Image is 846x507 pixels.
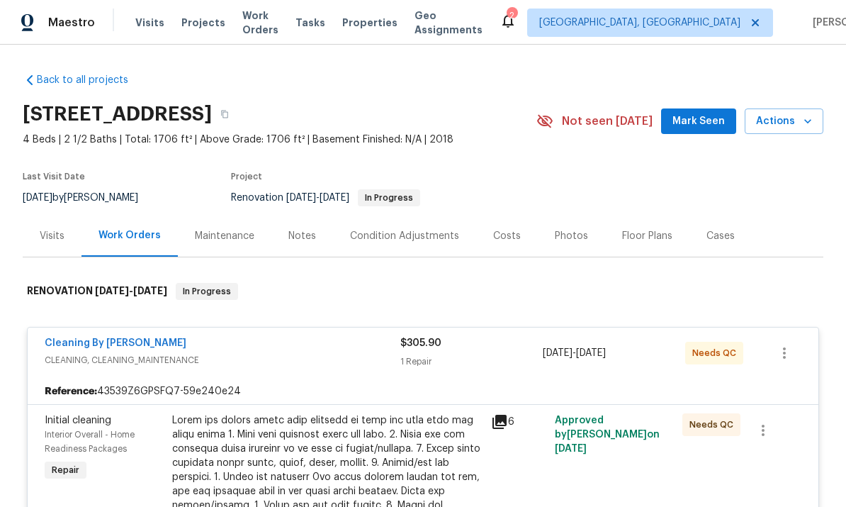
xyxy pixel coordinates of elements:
div: Floor Plans [622,229,672,243]
div: 6 [491,413,546,430]
span: [DATE] [320,193,349,203]
div: Notes [288,229,316,243]
div: Maintenance [195,229,254,243]
span: 4 Beds | 2 1/2 Baths | Total: 1706 ft² | Above Grade: 1706 ft² | Basement Finished: N/A | 2018 [23,133,536,147]
span: - [286,193,349,203]
span: Last Visit Date [23,172,85,181]
div: Condition Adjustments [350,229,459,243]
a: Back to all projects [23,73,159,87]
span: Renovation [231,193,420,203]
h2: [STREET_ADDRESS] [23,107,212,121]
button: Copy Address [212,101,237,127]
span: [DATE] [555,444,587,454]
span: Actions [756,113,812,130]
div: RENOVATION [DATE]-[DATE]In Progress [23,269,823,314]
span: [DATE] [286,193,316,203]
span: [DATE] [23,193,52,203]
span: Not seen [DATE] [562,114,653,128]
span: Needs QC [692,346,742,360]
span: Projects [181,16,225,30]
b: Reference: [45,384,97,399]
div: 43539Z6GPSFQ7-59e240e24 [28,379,818,404]
span: Project [231,172,262,181]
span: Mark Seen [672,113,725,130]
div: Work Orders [98,228,161,243]
span: [DATE] [543,348,573,358]
div: Visits [40,229,64,243]
div: 2 [507,9,517,23]
span: Tasks [295,18,325,28]
span: [GEOGRAPHIC_DATA], [GEOGRAPHIC_DATA] [539,16,740,30]
span: Needs QC [689,418,739,432]
span: Work Orders [242,9,278,37]
div: by [PERSON_NAME] [23,189,155,206]
span: - [95,286,167,296]
button: Mark Seen [661,108,736,135]
span: Approved by [PERSON_NAME] on [555,416,660,454]
span: [DATE] [133,286,167,296]
span: [DATE] [576,348,606,358]
span: Properties [342,16,397,30]
span: In Progress [359,194,419,202]
span: [DATE] [95,286,129,296]
div: 1 Repair [400,355,543,369]
span: CLEANING, CLEANING_MAINTENANCE [45,353,400,367]
div: Photos [555,229,588,243]
span: Interior Overall - Home Readiness Packages [45,430,135,453]
a: Cleaning By [PERSON_NAME] [45,338,186,348]
button: Actions [745,108,823,135]
span: - [543,346,606,360]
span: Geo Assignments [414,9,483,37]
span: Repair [46,463,85,477]
span: In Progress [177,284,237,299]
div: Cases [706,229,735,243]
span: Initial cleaning [45,416,111,425]
div: Costs [493,229,521,243]
span: Visits [135,16,164,30]
h6: RENOVATION [27,283,167,300]
span: Maestro [48,16,95,30]
span: $305.90 [400,338,441,348]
